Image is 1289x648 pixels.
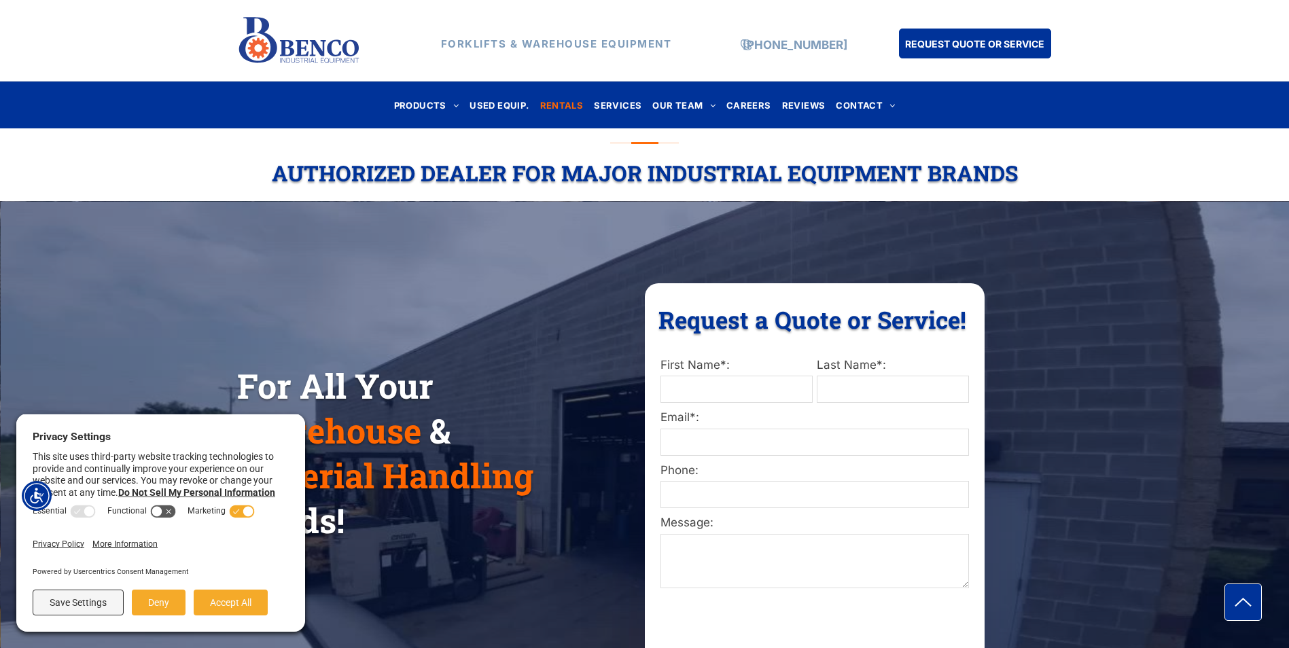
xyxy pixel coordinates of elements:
a: RENTALS [535,96,589,114]
span: Needs! [237,498,345,543]
label: Last Name*: [817,357,969,374]
span: REQUEST QUOTE OR SERVICE [905,31,1044,56]
iframe: reCAPTCHA [660,597,846,645]
span: Warehouse [237,408,421,453]
a: CONTACT [830,96,900,114]
span: Request a Quote or Service! [658,304,966,335]
a: [PHONE_NUMBER] [743,38,847,52]
label: Message: [660,514,969,532]
a: REQUEST QUOTE OR SERVICE [899,29,1051,58]
a: PRODUCTS [389,96,465,114]
a: CAREERS [721,96,777,114]
a: SERVICES [588,96,647,114]
div: Accessibility Menu [22,481,52,511]
span: Material Handling [237,453,533,498]
span: For All Your [237,363,434,408]
a: OUR TEAM [647,96,721,114]
strong: FORKLIFTS & WAREHOUSE EQUIPMENT [441,37,672,50]
span: Authorized Dealer For Major Industrial Equipment Brands [272,158,1018,187]
label: Phone: [660,462,969,480]
span: & [429,408,451,453]
a: USED EQUIP. [464,96,534,114]
label: Email*: [660,409,969,427]
label: First Name*: [660,357,813,374]
a: REVIEWS [777,96,831,114]
span: RENTALS [540,96,584,114]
